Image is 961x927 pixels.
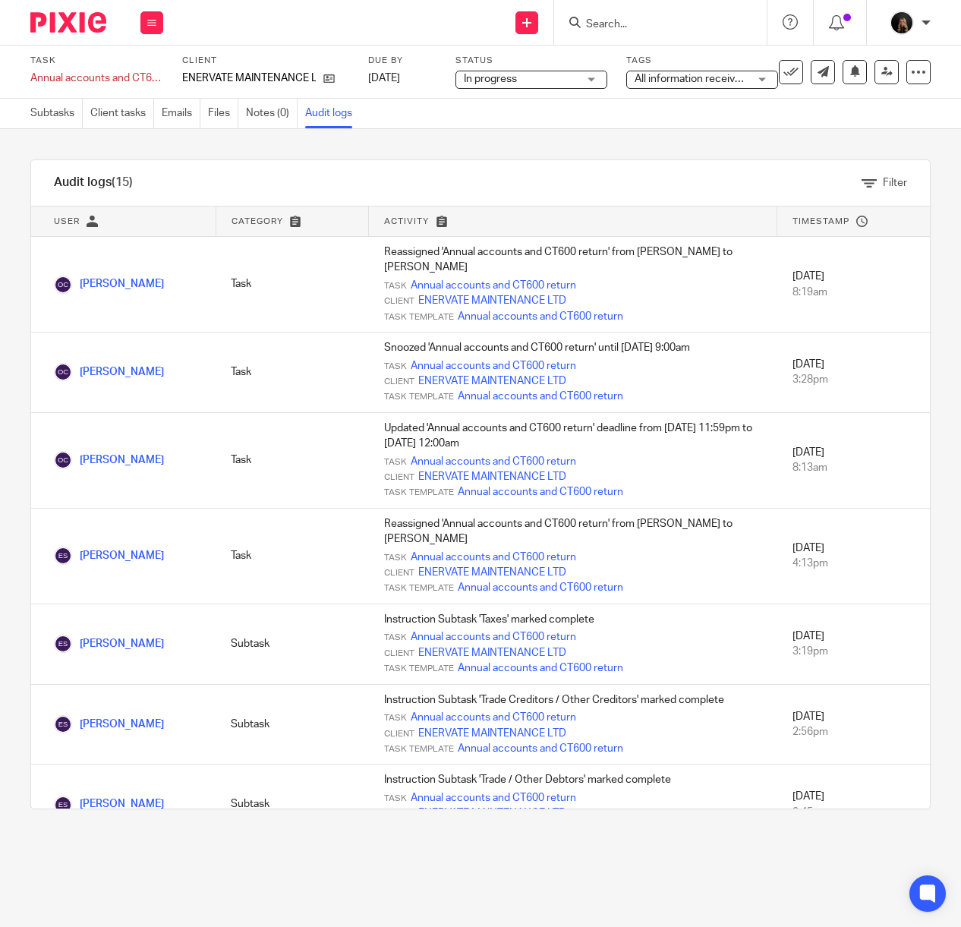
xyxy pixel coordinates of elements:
[246,99,298,128] a: Notes (0)
[54,279,164,289] a: [PERSON_NAME]
[777,412,930,508] td: [DATE]
[384,295,414,307] span: Client
[54,550,164,561] a: [PERSON_NAME]
[777,508,930,604] td: [DATE]
[384,487,454,499] span: Task Template
[384,217,429,225] span: Activity
[182,55,349,67] label: Client
[384,552,407,564] span: Task
[216,333,368,413] td: Task
[458,389,623,404] a: Annual accounts and CT600 return
[384,391,454,403] span: Task Template
[777,765,930,845] td: [DATE]
[384,567,414,579] span: Client
[411,358,576,374] a: Annual accounts and CT600 return
[792,217,849,225] span: Timestamp
[384,712,407,724] span: Task
[458,484,623,500] a: Annual accounts and CT600 return
[384,471,414,484] span: Client
[216,412,368,508] td: Task
[384,280,407,292] span: Task
[54,217,80,225] span: User
[208,99,238,128] a: Files
[792,285,915,300] div: 8:19am
[54,363,72,381] img: Oliver Cooke
[232,217,283,225] span: Category
[369,765,777,845] td: Instruction Subtask 'Trade / Other Debtors' marked complete
[635,74,764,84] span: All information received + 2
[411,550,576,565] a: Annual accounts and CT600 return
[384,663,454,675] span: Task Template
[30,55,163,67] label: Task
[411,629,576,645] a: Annual accounts and CT600 return
[384,582,454,594] span: Task Template
[458,741,623,756] a: Annual accounts and CT600 return
[890,11,914,35] img: 455A9867.jpg
[369,333,777,413] td: Snoozed 'Annual accounts and CT600 return' until [DATE] 9:00am
[411,710,576,725] a: Annual accounts and CT600 return
[30,12,106,33] img: Pixie
[418,374,566,389] a: ENERVATE MAINTENANCE LTD
[384,808,414,820] span: Client
[216,237,368,333] td: Task
[54,799,164,809] a: [PERSON_NAME]
[216,684,368,765] td: Subtask
[30,71,163,86] div: Annual accounts and CT600 return
[216,508,368,604] td: Task
[384,456,407,468] span: Task
[883,178,907,188] span: Filter
[368,73,400,84] span: [DATE]
[90,99,154,128] a: Client tasks
[384,743,454,755] span: Task Template
[458,661,623,676] a: Annual accounts and CT600 return
[777,684,930,765] td: [DATE]
[458,309,623,324] a: Annual accounts and CT600 return
[54,367,164,377] a: [PERSON_NAME]
[777,604,930,684] td: [DATE]
[162,99,200,128] a: Emails
[792,556,915,571] div: 4:13pm
[411,790,576,806] a: Annual accounts and CT600 return
[626,55,778,67] label: Tags
[216,765,368,845] td: Subtask
[418,806,566,821] a: ENERVATE MAINTENANCE LTD
[792,724,915,739] div: 2:56pm
[368,55,436,67] label: Due by
[54,719,164,730] a: [PERSON_NAME]
[792,805,915,820] div: 2:45pm
[384,648,414,660] span: Client
[384,793,407,805] span: Task
[792,372,915,387] div: 3:28pm
[305,99,360,128] a: Audit logs
[54,451,72,469] img: Oliver Cooke
[369,508,777,604] td: Reassigned 'Annual accounts and CT600 return' from [PERSON_NAME] to [PERSON_NAME]
[54,638,164,649] a: [PERSON_NAME]
[411,454,576,469] a: Annual accounts and CT600 return
[384,632,407,644] span: Task
[792,644,915,659] div: 3:19pm
[455,55,607,67] label: Status
[418,565,566,580] a: ENERVATE MAINTENANCE LTD
[384,311,454,323] span: Task Template
[384,376,414,388] span: Client
[411,278,576,293] a: Annual accounts and CT600 return
[54,796,72,814] img: Erica Smith
[54,635,72,653] img: Erica Smith
[54,715,72,733] img: Erica Smith
[418,469,566,484] a: ENERVATE MAINTENANCE LTD
[369,237,777,333] td: Reassigned 'Annual accounts and CT600 return' from [PERSON_NAME] to [PERSON_NAME]
[30,99,83,128] a: Subtasks
[216,604,368,684] td: Subtask
[458,580,623,595] a: Annual accounts and CT600 return
[418,645,566,661] a: ENERVATE MAINTENANCE LTD
[384,361,407,373] span: Task
[54,455,164,465] a: [PERSON_NAME]
[792,460,915,475] div: 8:13am
[464,74,517,84] span: In progress
[54,547,72,565] img: Erica Smith
[584,18,721,32] input: Search
[369,412,777,508] td: Updated 'Annual accounts and CT600 return' deadline from [DATE] 11:59pm to [DATE] 12:00am
[384,728,414,740] span: Client
[369,604,777,684] td: Instruction Subtask 'Taxes' marked complete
